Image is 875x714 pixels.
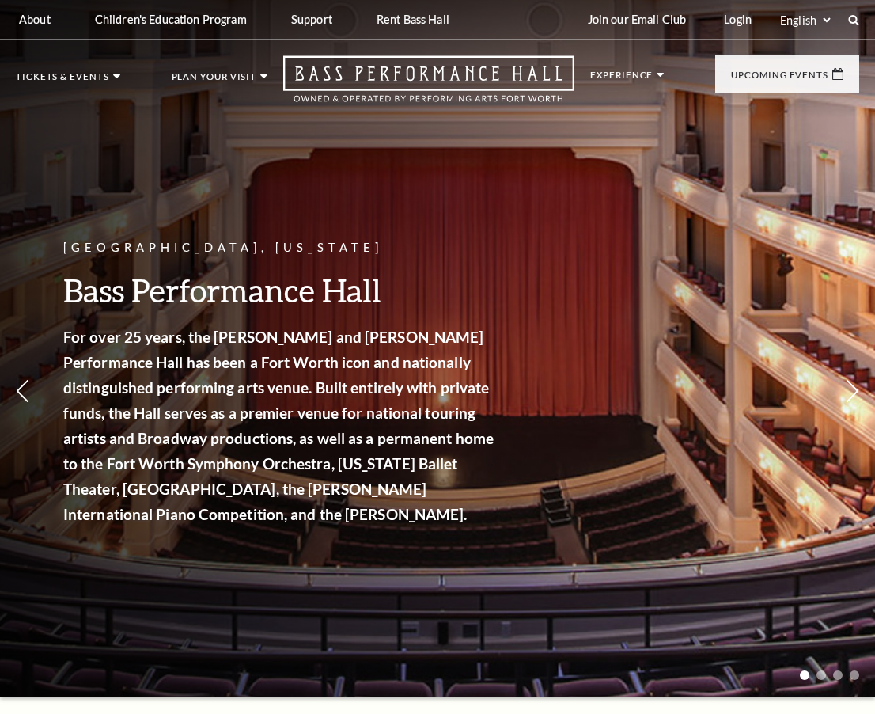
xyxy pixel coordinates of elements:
p: Support [291,13,332,26]
select: Select: [777,13,833,28]
p: Tickets & Events [16,72,109,89]
p: About [19,13,51,26]
p: Plan Your Visit [172,72,257,89]
p: Rent Bass Hall [377,13,449,26]
h3: Bass Performance Hall [63,270,498,310]
p: Children's Education Program [95,13,247,26]
p: Experience [590,70,653,88]
p: [GEOGRAPHIC_DATA], [US_STATE] [63,238,498,258]
p: Upcoming Events [731,70,828,88]
strong: For over 25 years, the [PERSON_NAME] and [PERSON_NAME] Performance Hall has been a Fort Worth ico... [63,328,494,523]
